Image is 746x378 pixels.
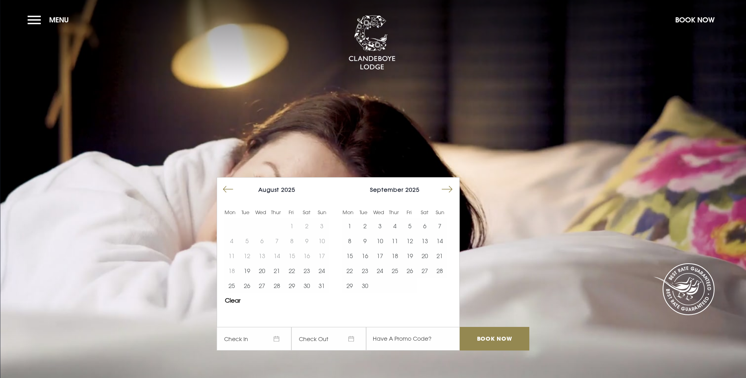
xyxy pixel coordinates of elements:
[314,263,329,278] td: Choose Sunday, August 24, 2025 as your start date.
[342,248,357,263] button: 15
[221,182,236,197] button: Move backward to switch to the previous month.
[460,327,529,350] input: Book Now
[269,263,284,278] button: 21
[314,263,329,278] button: 24
[387,248,402,263] button: 18
[387,263,402,278] button: 25
[342,278,357,293] td: Choose Monday, September 29, 2025 as your start date.
[357,218,372,233] button: 2
[357,278,372,293] button: 30
[432,218,447,233] button: 7
[387,233,402,248] td: Choose Thursday, September 11, 2025 as your start date.
[432,263,447,278] td: Choose Sunday, September 28, 2025 as your start date.
[357,263,372,278] td: Choose Tuesday, September 23, 2025 as your start date.
[402,263,417,278] td: Choose Friday, September 26, 2025 as your start date.
[402,263,417,278] button: 26
[402,218,417,233] td: Choose Friday, September 5, 2025 as your start date.
[417,263,432,278] button: 27
[342,263,357,278] td: Choose Monday, September 22, 2025 as your start date.
[366,327,460,350] input: Have A Promo Code?
[348,15,396,70] img: Clandeboye Lodge
[417,263,432,278] td: Choose Saturday, September 27, 2025 as your start date.
[432,248,447,263] button: 21
[254,263,269,278] td: Choose Wednesday, August 20, 2025 as your start date.
[372,263,387,278] button: 24
[432,218,447,233] td: Choose Sunday, September 7, 2025 as your start date.
[224,278,239,293] td: Choose Monday, August 25, 2025 as your start date.
[417,218,432,233] td: Choose Saturday, September 6, 2025 as your start date.
[299,263,314,278] button: 23
[342,233,357,248] button: 8
[402,218,417,233] button: 5
[372,248,387,263] td: Choose Wednesday, September 17, 2025 as your start date.
[239,278,254,293] button: 26
[269,278,284,293] button: 28
[284,278,299,293] button: 29
[254,278,269,293] button: 27
[284,263,299,278] button: 22
[417,248,432,263] button: 20
[357,263,372,278] button: 23
[284,263,299,278] td: Choose Friday, August 22, 2025 as your start date.
[417,218,432,233] button: 6
[258,186,279,193] span: August
[239,263,254,278] button: 19
[417,233,432,248] button: 13
[432,233,447,248] td: Choose Sunday, September 14, 2025 as your start date.
[49,15,69,24] span: Menu
[402,248,417,263] button: 19
[357,278,372,293] td: Choose Tuesday, September 30, 2025 as your start date.
[372,233,387,248] td: Choose Wednesday, September 10, 2025 as your start date.
[269,263,284,278] td: Choose Thursday, August 21, 2025 as your start date.
[342,248,357,263] td: Choose Monday, September 15, 2025 as your start date.
[440,182,455,197] button: Move forward to switch to the next month.
[314,278,329,293] button: 31
[342,218,357,233] td: Choose Monday, September 1, 2025 as your start date.
[402,233,417,248] td: Choose Friday, September 12, 2025 as your start date.
[299,278,314,293] td: Choose Saturday, August 30, 2025 as your start date.
[417,248,432,263] td: Choose Saturday, September 20, 2025 as your start date.
[299,278,314,293] button: 30
[357,233,372,248] button: 9
[224,278,239,293] button: 25
[342,278,357,293] button: 29
[291,327,366,350] span: Check Out
[387,248,402,263] td: Choose Thursday, September 18, 2025 as your start date.
[239,278,254,293] td: Choose Tuesday, August 26, 2025 as your start date.
[28,11,73,28] button: Menu
[372,263,387,278] td: Choose Wednesday, September 24, 2025 as your start date.
[281,186,295,193] span: 2025
[405,186,420,193] span: 2025
[387,263,402,278] td: Choose Thursday, September 25, 2025 as your start date.
[432,233,447,248] button: 14
[372,233,387,248] button: 10
[254,263,269,278] button: 20
[370,186,403,193] span: September
[269,278,284,293] td: Choose Thursday, August 28, 2025 as your start date.
[432,263,447,278] button: 28
[432,248,447,263] td: Choose Sunday, September 21, 2025 as your start date.
[372,218,387,233] button: 3
[671,11,718,28] button: Book Now
[387,218,402,233] td: Choose Thursday, September 4, 2025 as your start date.
[314,278,329,293] td: Choose Sunday, August 31, 2025 as your start date.
[342,263,357,278] button: 22
[225,297,241,303] button: Clear
[357,248,372,263] button: 16
[342,233,357,248] td: Choose Monday, September 8, 2025 as your start date.
[357,233,372,248] td: Choose Tuesday, September 9, 2025 as your start date.
[299,263,314,278] td: Choose Saturday, August 23, 2025 as your start date.
[372,218,387,233] td: Choose Wednesday, September 3, 2025 as your start date.
[342,218,357,233] button: 1
[254,278,269,293] td: Choose Wednesday, August 27, 2025 as your start date.
[387,218,402,233] button: 4
[284,278,299,293] td: Choose Friday, August 29, 2025 as your start date.
[402,248,417,263] td: Choose Friday, September 19, 2025 as your start date.
[217,327,291,350] span: Check In
[239,263,254,278] td: Choose Tuesday, August 19, 2025 as your start date.
[417,233,432,248] td: Choose Saturday, September 13, 2025 as your start date.
[372,248,387,263] button: 17
[402,233,417,248] button: 12
[387,233,402,248] button: 11
[357,248,372,263] td: Choose Tuesday, September 16, 2025 as your start date.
